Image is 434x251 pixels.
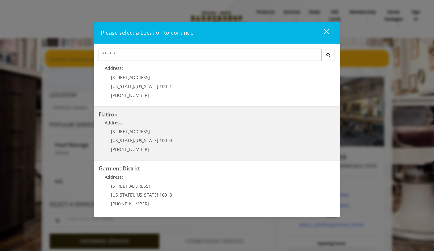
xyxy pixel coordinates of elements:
[105,65,123,71] b: Address:
[99,49,322,61] input: Search Center
[111,129,150,134] span: [STREET_ADDRESS]
[158,192,160,198] span: ,
[135,83,158,89] span: [US_STATE]
[160,137,172,143] span: 10010
[111,146,149,152] span: [PHONE_NUMBER]
[105,174,123,180] b: Address:
[99,110,118,118] b: Flatiron
[317,28,329,37] div: close dialog
[312,26,333,39] button: close dialog
[160,192,172,198] span: 10018
[111,192,134,198] span: [US_STATE]
[101,29,194,36] span: Please select a Location to continue
[99,165,140,172] b: Garment District
[134,83,135,89] span: ,
[105,120,123,125] b: Address:
[160,83,172,89] span: 10011
[111,74,150,80] span: [STREET_ADDRESS]
[111,183,150,189] span: [STREET_ADDRESS]
[135,137,158,143] span: [US_STATE]
[111,83,134,89] span: [US_STATE]
[134,137,135,143] span: ,
[99,49,335,64] div: Center Select
[111,92,149,98] span: [PHONE_NUMBER]
[111,137,134,143] span: [US_STATE]
[325,53,332,57] i: Search button
[135,192,158,198] span: [US_STATE]
[158,83,160,89] span: ,
[111,201,149,207] span: [PHONE_NUMBER]
[134,192,135,198] span: ,
[158,137,160,143] span: ,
